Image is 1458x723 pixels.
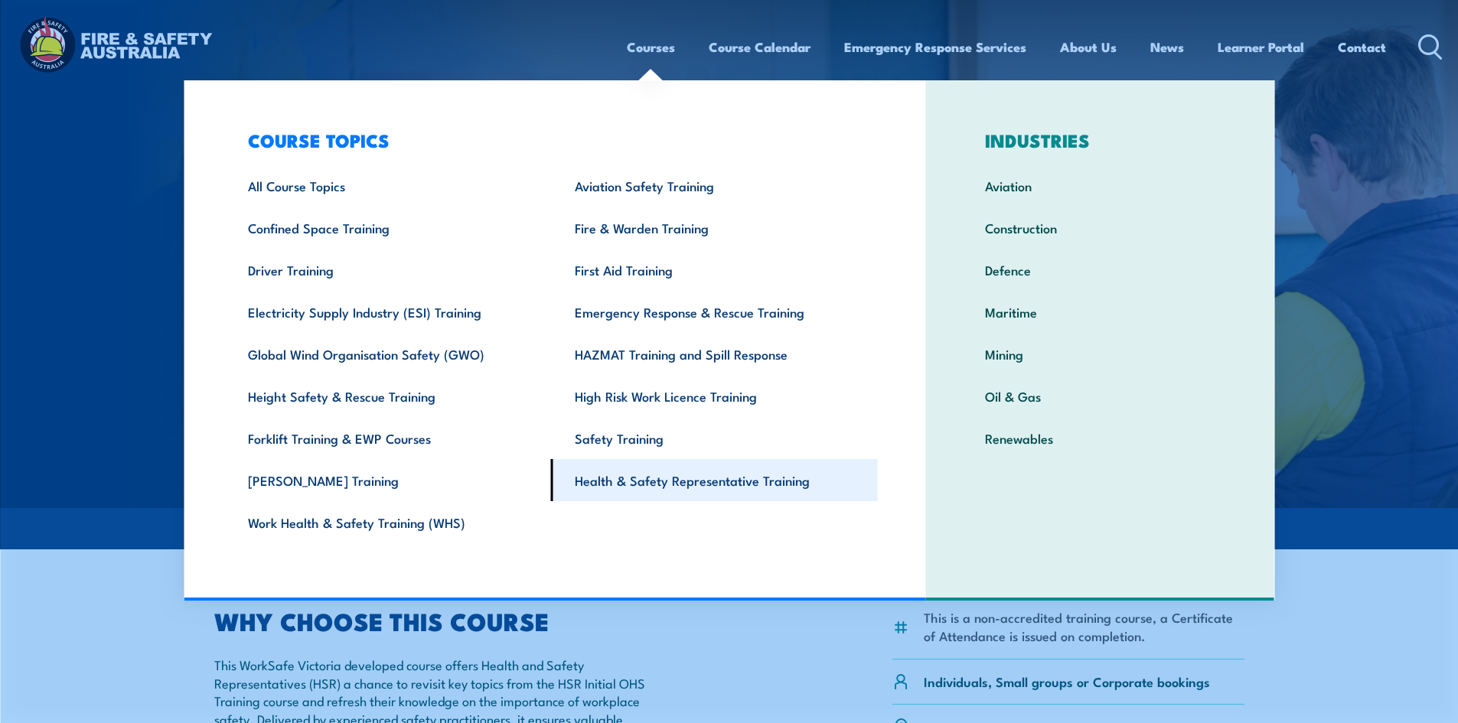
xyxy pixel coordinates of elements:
[224,375,551,417] a: Height Safety & Rescue Training
[627,27,675,67] a: Courses
[924,608,1244,644] li: This is a non-accredited training course, a Certificate of Attendance is issued on completion.
[551,333,878,375] a: HAZMAT Training and Spill Response
[214,610,661,631] h2: WHY CHOOSE THIS COURSE
[551,291,878,333] a: Emergency Response & Rescue Training
[551,207,878,249] a: Fire & Warden Training
[961,333,1239,375] a: Mining
[551,417,878,459] a: Safety Training
[224,501,551,543] a: Work Health & Safety Training (WHS)
[224,333,551,375] a: Global Wind Organisation Safety (GWO)
[224,249,551,291] a: Driver Training
[961,417,1239,459] a: Renewables
[961,375,1239,417] a: Oil & Gas
[1150,27,1184,67] a: News
[224,417,551,459] a: Forklift Training & EWP Courses
[1060,27,1117,67] a: About Us
[224,129,878,151] h3: COURSE TOPICS
[961,249,1239,291] a: Defence
[551,459,878,501] a: Health & Safety Representative Training
[961,164,1239,207] a: Aviation
[844,27,1026,67] a: Emergency Response Services
[224,207,551,249] a: Confined Space Training
[551,164,878,207] a: Aviation Safety Training
[961,291,1239,333] a: Maritime
[709,27,811,67] a: Course Calendar
[961,129,1239,151] h3: INDUSTRIES
[224,459,551,501] a: [PERSON_NAME] Training
[924,673,1210,690] p: Individuals, Small groups or Corporate bookings
[224,164,551,207] a: All Course Topics
[224,291,551,333] a: Electricity Supply Industry (ESI) Training
[961,207,1239,249] a: Construction
[551,249,878,291] a: First Aid Training
[551,375,878,417] a: High Risk Work Licence Training
[1218,27,1304,67] a: Learner Portal
[1338,27,1386,67] a: Contact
